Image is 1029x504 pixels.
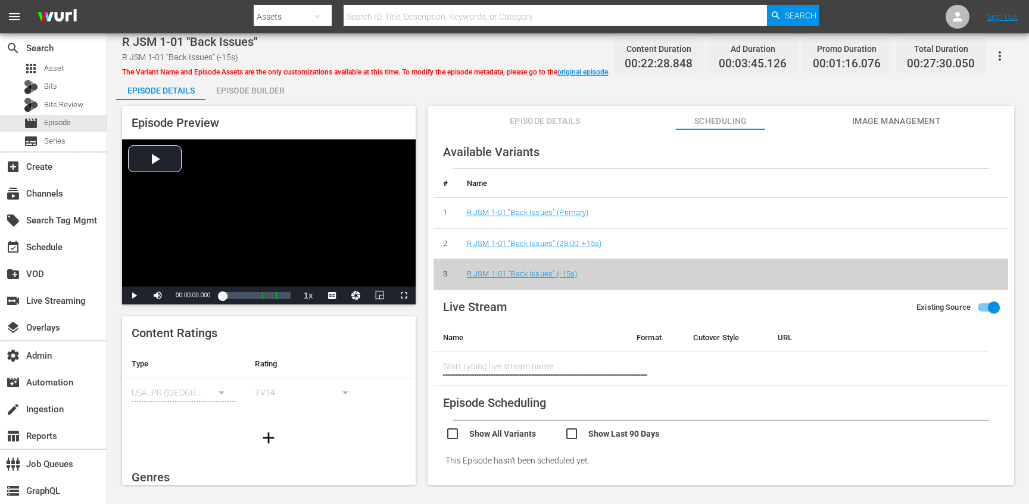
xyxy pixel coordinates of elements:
[852,114,941,129] span: Image Management
[467,239,601,248] a: R JSM 1-01 "Back Issues" (28:00; +15s)
[6,160,20,174] span: Create
[132,116,219,130] span: Episode Preview
[767,5,819,26] button: Search
[6,484,20,498] span: GraphQL
[245,350,369,378] th: Rating
[6,402,20,416] span: Ingestion
[434,444,1008,477] div: This Episode hasn't been scheduled yet.
[255,376,359,409] div: TV14
[500,114,590,129] span: Episode Details
[557,68,608,76] a: original episode
[916,301,971,313] span: Existing Source
[205,76,295,100] button: Episode Builder
[443,396,546,410] span: Episode Scheduling
[122,68,610,76] span: The Variant Name and Episode Assets are the only customizations available at this time. To modify...
[44,135,66,147] span: Series
[907,41,975,57] div: Total Duration
[443,300,507,314] span: Live Stream
[132,326,217,340] span: Content Ratings
[122,287,146,304] button: Play
[344,287,368,304] button: Jump To Time
[676,114,765,129] span: Scheduling
[625,41,693,57] div: Content Duration
[116,76,205,100] button: Episode Details
[205,76,295,105] div: Episode Builder
[297,287,320,304] button: Playback Rate
[368,287,392,304] button: Picture-in-Picture
[434,259,457,290] td: 3
[434,228,457,259] td: 2
[392,287,416,304] button: Fullscreen
[434,323,627,352] th: Name
[6,186,20,201] span: Channels
[44,117,71,129] span: Episode
[6,213,20,228] span: Search Tag Mgmt
[24,61,38,76] span: Asset
[443,145,540,159] span: Available Variants
[6,41,20,55] span: Search
[6,457,20,471] span: Job Queues
[719,41,787,57] div: Ad Duration
[146,287,170,304] button: Mute
[116,76,205,105] div: Episode Details
[176,292,210,298] span: 00:00:00.000
[132,470,170,484] span: Genres
[813,41,881,57] div: Promo Duration
[457,169,1008,198] th: Name
[6,429,20,443] span: Reports
[6,349,20,363] span: Admin
[122,139,416,304] div: Video Player
[987,12,1018,21] a: Sign Out
[7,10,21,24] span: menu
[768,323,989,352] th: URL
[6,240,20,254] span: Schedule
[434,198,457,229] td: 1
[122,350,416,415] table: simple table
[122,350,245,378] th: Type
[6,375,20,390] span: Automation
[625,57,693,71] span: 00:22:28.848
[44,80,57,92] span: Bits
[44,99,83,111] span: Bits Review
[813,57,881,71] span: 00:01:16.076
[684,323,768,352] th: Cutover Style
[24,98,38,112] div: Bits Review
[907,57,975,71] span: 00:27:30.050
[222,292,290,299] div: Progress Bar
[467,269,577,278] a: R JSM 1-01 "Back Issues" (-15s)
[122,35,257,49] span: R JSM 1-01 "Back Issues"
[24,116,38,130] span: Episode
[122,52,238,62] span: R JSM 1-01 "Back Issues" (-15s)
[467,208,589,217] a: R JSM 1-01 "Back Issues" (Primary)
[24,80,38,94] div: Bits
[24,134,38,148] span: Series
[434,169,457,198] th: #
[785,5,816,26] span: Search
[44,63,64,74] span: Asset
[320,287,344,304] button: Captions
[6,321,20,335] span: Overlays
[132,376,236,409] div: USA_PR ([GEOGRAPHIC_DATA])
[627,323,684,352] th: Format
[29,3,86,31] img: ans4CAIJ8jUAAAAAAAAAAAAAAAAAAAAAAAAgQb4GAAAAAAAAAAAAAAAAAAAAAAAAJMjXAAAAAAAAAAAAAAAAAAAAAAAAgAT5G...
[6,267,20,281] span: VOD
[719,57,787,71] span: 00:03:45.126
[6,294,20,308] span: Live Streaming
